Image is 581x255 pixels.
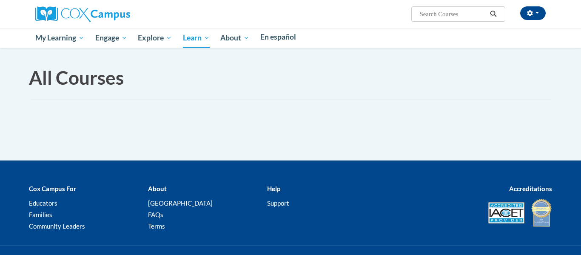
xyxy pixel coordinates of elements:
a: About [215,28,255,48]
b: Help [267,185,280,192]
span: Engage [95,33,127,43]
a: My Learning [30,28,90,48]
input: Search Courses [419,9,487,19]
a: FAQs [148,211,163,218]
b: About [148,185,167,192]
span: Learn [183,33,210,43]
button: Account Settings [520,6,546,20]
a: Explore [132,28,177,48]
span: En español [260,32,296,41]
a: Learn [177,28,215,48]
a: Educators [29,199,57,207]
button: Search [487,9,500,19]
span: All Courses [29,66,124,89]
a: [GEOGRAPHIC_DATA] [148,199,213,207]
a: Community Leaders [29,222,85,230]
span: About [220,33,249,43]
a: Engage [90,28,133,48]
img: IDA® Accredited [531,198,552,228]
a: Support [267,199,289,207]
a: En español [255,28,302,46]
a: Families [29,211,52,218]
b: Accreditations [509,185,552,192]
div: Main menu [23,28,558,48]
a: Terms [148,222,165,230]
span: My Learning [35,33,84,43]
img: Accredited IACET® Provider [488,202,524,223]
img: Cox Campus [35,6,130,22]
a: Cox Campus [35,10,130,17]
b: Cox Campus For [29,185,76,192]
span: Explore [138,33,172,43]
